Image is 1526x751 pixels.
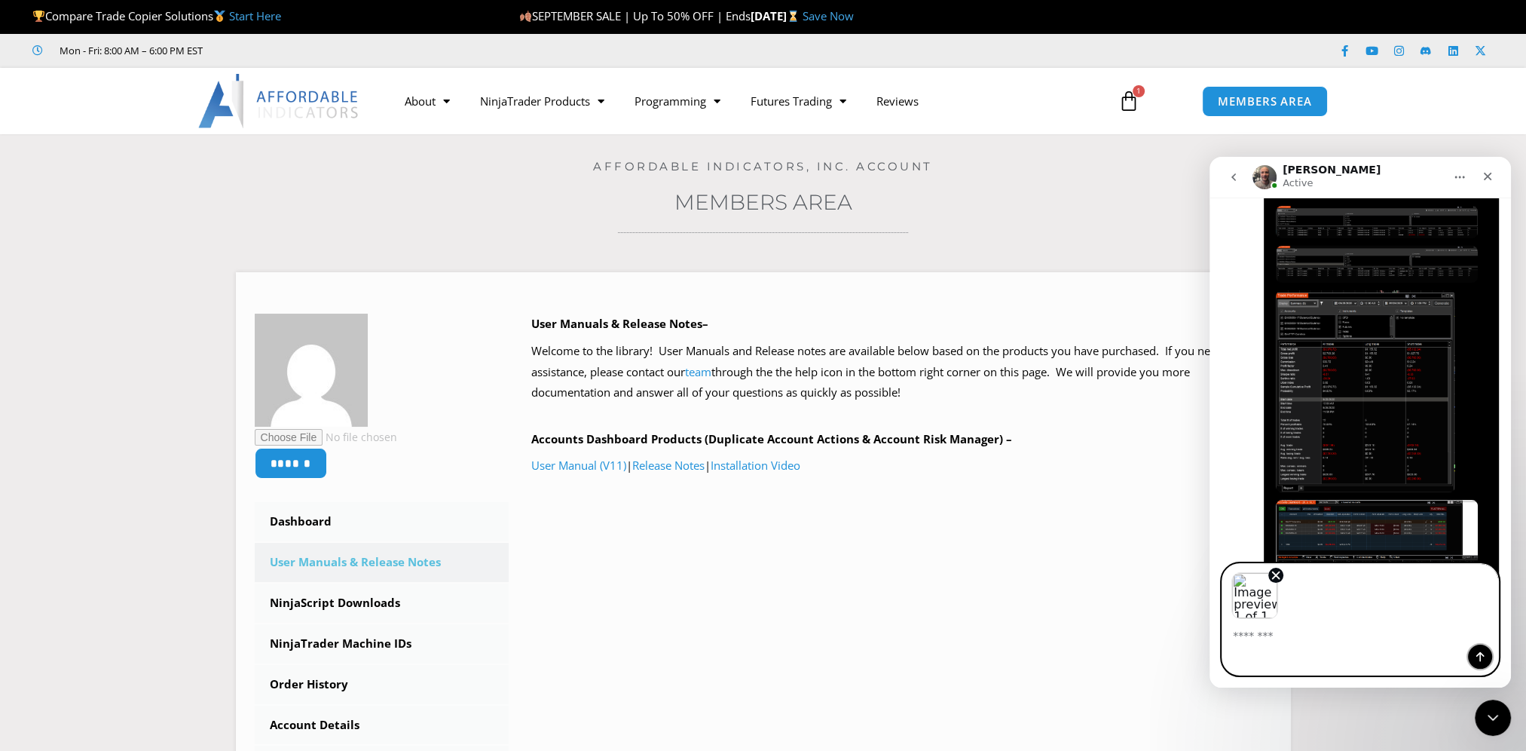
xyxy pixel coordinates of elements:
[531,316,708,331] b: User Manuals & Release Notes–
[1096,79,1162,123] a: 1
[13,462,289,488] textarea: Message…
[255,314,368,427] img: 19b280898f3687ba2133f432038831e714c1f8347bfdf76545eda7ae1b8383ec
[56,41,203,60] span: Mon - Fri: 8:00 AM – 6:00 PM EST
[66,49,268,81] img: image.png
[1133,85,1145,97] span: 1
[751,8,803,23] strong: [DATE]
[214,11,225,22] img: 🥇
[255,706,509,745] a: Account Details
[224,43,450,58] iframe: Customer reviews powered by Trustpilot
[229,8,281,23] a: Start Here
[255,584,509,623] a: NinjaScript Downloads
[255,502,509,541] a: Dashboard
[1475,700,1511,736] iframe: Intercom live chat
[735,84,861,118] a: Futures Trading
[632,458,705,473] a: Release Notes
[198,74,360,128] img: LogoAI | Affordable Indicators – NinjaTrader
[465,84,619,118] a: NinjaTrader Products
[519,8,751,23] span: SEPTEMBER SALE | Up To 50% OFF | Ends
[674,189,852,215] a: Members Area
[520,11,531,22] img: 🍂
[531,458,626,473] a: User Manual (V11)
[390,84,1101,118] nav: Menu
[787,11,799,22] img: ⌛
[66,89,268,126] img: image.png
[33,11,44,22] img: 🏆
[593,159,933,173] a: Affordable Indicators, Inc. Account
[685,364,711,379] a: team
[531,431,1012,446] b: Accounts Dashboard Products (Duplicate Account Actions & Account Risk Manager) –
[22,415,69,462] img: Image preview 1 of 1
[59,411,74,426] button: Remove image 1
[861,84,934,118] a: Reviews
[803,8,854,23] a: Save Now
[32,8,281,23] span: Compare Trade Copier Solutions
[255,665,509,704] a: Order History
[1209,157,1511,688] iframe: Intercom live chat
[255,543,509,582] a: User Manuals & Release Notes
[13,407,289,462] div: Image previews
[531,455,1272,477] p: | |
[711,458,800,473] a: Installation Video
[1218,96,1312,107] span: MEMBERS AREA
[255,624,509,664] a: NinjaTrader Machine IDs
[619,84,735,118] a: Programming
[1202,86,1328,117] a: MEMBERS AREA
[258,488,283,512] button: Send a message…
[531,341,1272,404] p: Welcome to the library! User Manuals and Release notes are available below based on the products ...
[390,84,465,118] a: About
